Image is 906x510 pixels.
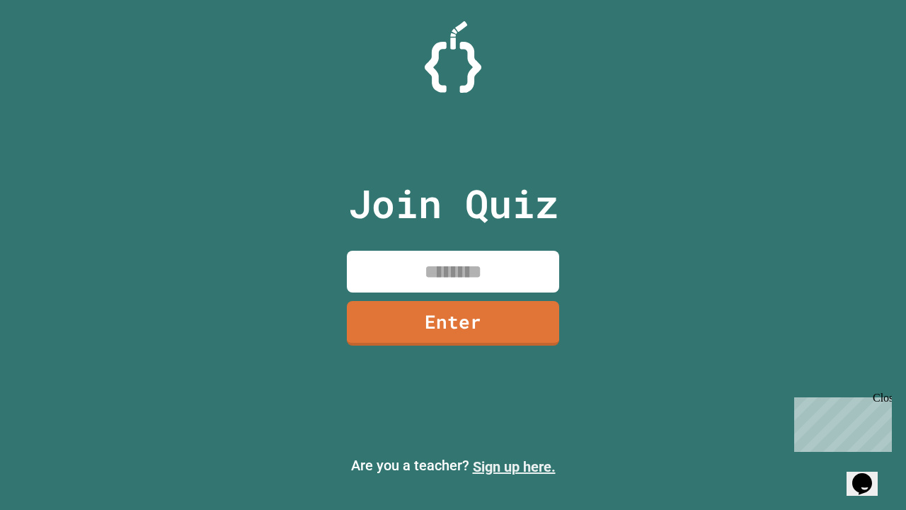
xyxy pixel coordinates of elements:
iframe: chat widget [789,392,892,452]
p: Are you a teacher? [11,455,895,477]
iframe: chat widget [847,453,892,496]
div: Chat with us now!Close [6,6,98,90]
p: Join Quiz [348,174,558,233]
img: Logo.svg [425,21,481,93]
a: Sign up here. [473,458,556,475]
a: Enter [347,301,559,346]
